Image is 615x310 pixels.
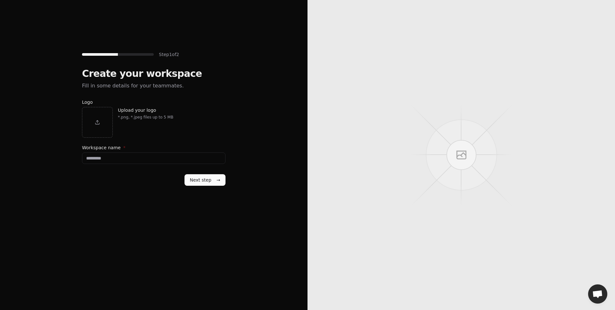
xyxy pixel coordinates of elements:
p: Step 1 of 2 [159,51,179,58]
label: Workspace name [82,145,225,150]
label: Logo [82,100,225,104]
p: *.png, *.jpeg files up to 5 MB [118,115,225,120]
button: Next step→ [184,174,225,186]
h1: Create your workspace [82,68,225,79]
p: Fill in some details for your teammates. [82,82,225,90]
span: → [217,177,220,183]
div: Açık sohbet [588,284,607,304]
p: Upload your logo [118,107,225,113]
